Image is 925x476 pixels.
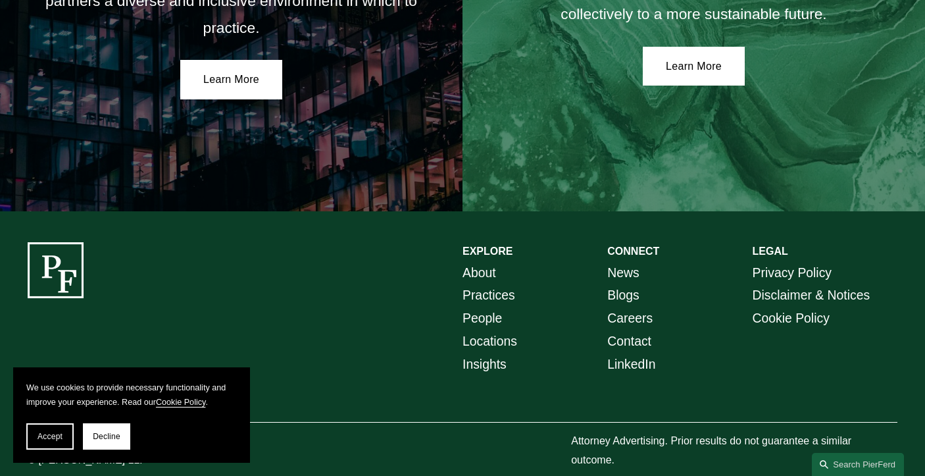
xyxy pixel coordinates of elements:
[753,246,788,257] strong: LEGAL
[463,330,517,353] a: Locations
[180,60,282,99] a: Learn More
[463,261,496,284] a: About
[37,432,63,441] span: Accept
[812,453,904,476] a: Search this site
[463,353,507,376] a: Insights
[607,261,639,284] a: News
[463,246,512,257] strong: EXPLORE
[607,330,651,353] a: Contact
[26,423,74,450] button: Accept
[463,284,515,307] a: Practices
[607,353,655,376] a: LinkedIn
[607,284,639,307] a: Blogs
[13,367,250,463] section: Cookie banner
[26,381,237,410] p: We use cookies to provide necessary functionality and improve your experience. Read our .
[571,432,897,470] p: Attorney Advertising. Prior results do not guarantee a similar outcome.
[83,423,130,450] button: Decline
[753,284,870,307] a: Disclaimer & Notices
[753,307,830,330] a: Cookie Policy
[753,261,832,284] a: Privacy Policy
[463,307,502,330] a: People
[156,398,205,407] a: Cookie Policy
[607,246,659,257] strong: CONNECT
[607,307,653,330] a: Careers
[643,47,745,86] a: Learn More
[93,432,120,441] span: Decline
